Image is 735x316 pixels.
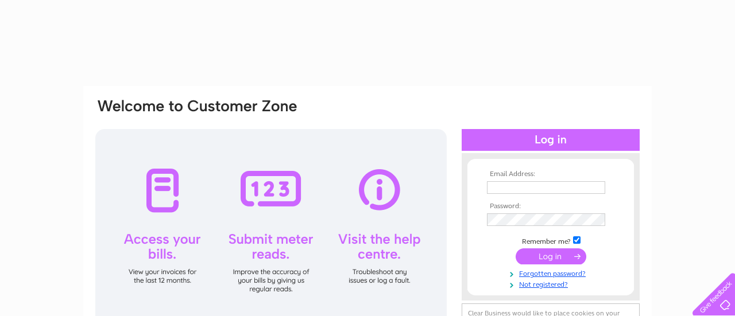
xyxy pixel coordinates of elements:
input: Submit [516,248,586,264]
a: Not registered? [487,278,617,289]
th: Password: [484,202,617,210]
a: Forgotten password? [487,267,617,278]
td: Remember me? [484,235,617,246]
th: Email Address: [484,170,617,178]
